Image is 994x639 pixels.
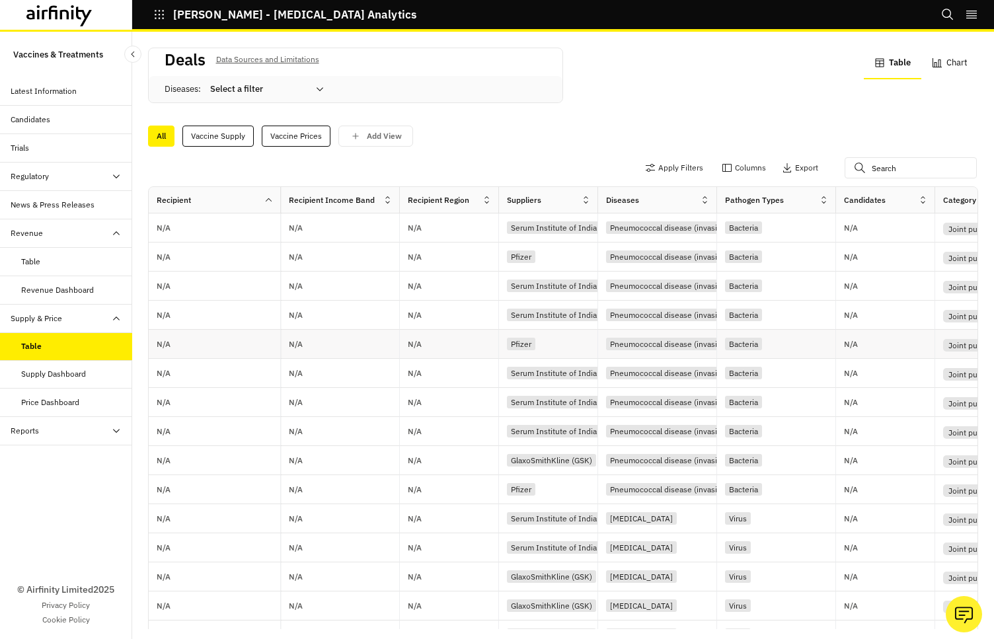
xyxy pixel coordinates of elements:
[289,253,303,261] p: N/A
[11,114,50,126] div: Candidates
[21,284,94,296] div: Revenue Dashboard
[157,340,171,348] p: N/A
[289,515,303,523] p: N/A
[408,224,422,232] p: N/A
[408,602,422,610] p: N/A
[157,282,171,290] p: N/A
[13,42,103,67] p: Vaccines & Treatments
[844,340,858,348] p: N/A
[507,367,601,379] div: Serum Institute of India
[844,224,858,232] p: N/A
[725,512,751,525] div: Virus
[507,599,596,612] div: GlaxoSmithKline (GSK)
[507,483,535,496] div: Pfizer
[606,338,732,350] div: Pneumococcal disease (invasive)
[408,428,422,435] p: N/A
[946,596,982,632] button: Ask our analysts
[408,573,422,581] p: N/A
[157,515,171,523] p: N/A
[289,457,303,465] p: N/A
[157,457,171,465] p: N/A
[725,338,762,350] div: Bacteria
[606,221,732,234] div: Pneumococcal disease (invasive)
[844,311,858,319] p: N/A
[606,541,677,554] div: [MEDICAL_DATA]
[507,309,601,321] div: Serum Institute of India
[845,157,977,178] input: Search
[157,369,171,377] p: N/A
[606,280,732,292] div: Pneumococcal disease (invasive)
[606,512,677,525] div: [MEDICAL_DATA]
[157,428,171,435] p: N/A
[507,221,601,234] div: Serum Institute of India
[408,398,422,406] p: N/A
[289,602,303,610] p: N/A
[507,396,601,408] div: Serum Institute of India
[507,425,601,437] div: Serum Institute of India
[507,570,596,583] div: GlaxoSmithKline (GSK)
[844,573,858,581] p: N/A
[606,454,732,467] div: Pneumococcal disease (invasive)
[844,282,858,290] p: N/A
[844,194,886,206] div: Candidates
[725,221,762,234] div: Bacteria
[725,483,762,496] div: Bacteria
[844,253,858,261] p: N/A
[941,3,954,26] button: Search
[148,126,174,147] div: All
[408,311,422,319] p: N/A
[507,194,541,206] div: Suppliers
[157,224,171,232] p: N/A
[844,602,858,610] p: N/A
[606,425,732,437] div: Pneumococcal disease (invasive)
[367,132,402,141] p: Add View
[408,194,469,206] div: Recipient Region
[725,250,762,263] div: Bacteria
[844,486,858,494] p: N/A
[157,486,171,494] p: N/A
[725,194,784,206] div: Pathogen Types
[157,253,171,261] p: N/A
[943,194,976,206] div: Category
[408,282,422,290] p: N/A
[289,224,303,232] p: N/A
[606,309,732,321] div: Pneumococcal disease (invasive)
[606,194,639,206] div: Diseases
[507,280,601,292] div: Serum Institute of India
[21,368,86,380] div: Supply Dashboard
[42,599,90,611] a: Privacy Policy
[11,142,29,154] div: Trials
[844,369,858,377] p: N/A
[844,457,858,465] p: N/A
[725,570,751,583] div: Virus
[165,50,206,69] h2: Deals
[338,126,413,147] button: save changes
[289,282,303,290] p: N/A
[507,512,601,525] div: Serum Institute of India
[42,614,90,626] a: Cookie Policy
[157,194,191,206] div: Recipient
[153,3,416,26] button: [PERSON_NAME] - [MEDICAL_DATA] Analytics
[157,544,171,552] p: N/A
[289,544,303,552] p: N/A
[289,486,303,494] p: N/A
[507,454,596,467] div: GlaxoSmithKline (GSK)
[844,544,858,552] p: N/A
[844,398,858,406] p: N/A
[289,398,303,406] p: N/A
[157,311,171,319] p: N/A
[795,163,818,172] p: Export
[408,544,422,552] p: N/A
[725,367,762,379] div: Bacteria
[408,486,422,494] p: N/A
[408,253,422,261] p: N/A
[157,602,171,610] p: N/A
[408,369,422,377] p: N/A
[725,309,762,321] div: Bacteria
[606,396,732,408] div: Pneumococcal disease (invasive)
[289,428,303,435] p: N/A
[606,599,677,612] div: [MEDICAL_DATA]
[725,454,762,467] div: Bacteria
[408,515,422,523] p: N/A
[11,170,49,182] div: Regulatory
